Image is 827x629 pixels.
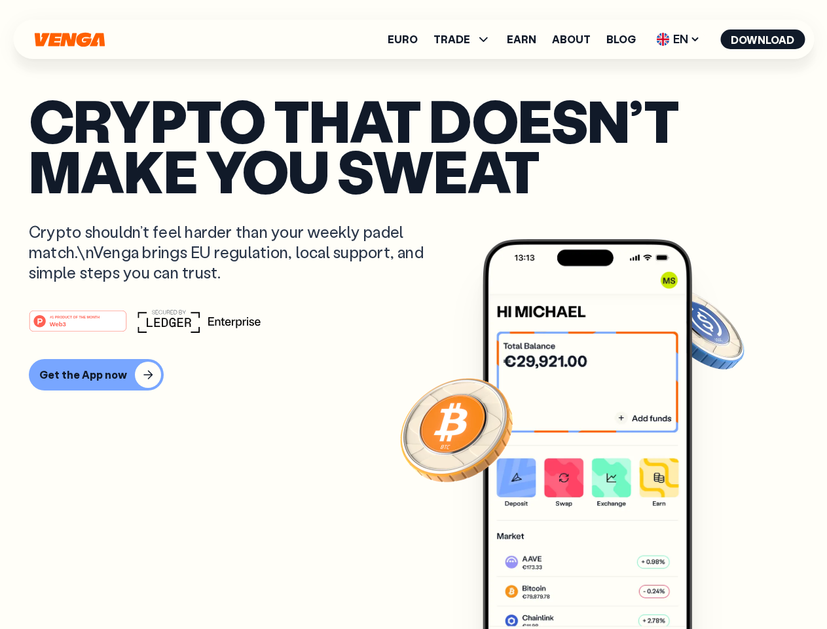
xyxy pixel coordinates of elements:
p: Crypto that doesn’t make you sweat [29,95,798,195]
img: flag-uk [656,33,669,46]
span: TRADE [433,31,491,47]
img: Bitcoin [397,370,515,488]
a: Euro [388,34,418,45]
tspan: Web3 [50,320,66,327]
div: Get the App now [39,368,127,381]
a: #1 PRODUCT OF THE MONTHWeb3 [29,318,127,335]
a: Blog [606,34,636,45]
svg: Home [33,32,106,47]
a: Earn [507,34,536,45]
p: Crypto shouldn’t feel harder than your weekly padel match.\nVenga brings EU regulation, local sup... [29,221,443,283]
span: TRADE [433,34,470,45]
a: Get the App now [29,359,798,391]
span: EN [652,29,705,50]
tspan: #1 PRODUCT OF THE MONTH [50,314,100,318]
img: USDC coin [653,282,747,376]
a: About [552,34,591,45]
button: Get the App now [29,359,164,391]
button: Download [720,29,805,49]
